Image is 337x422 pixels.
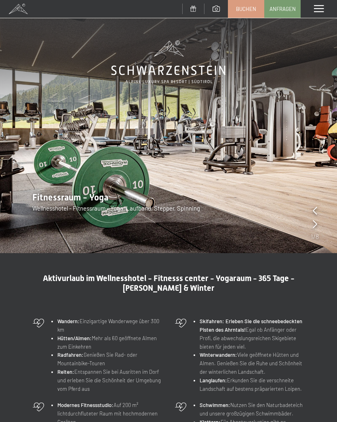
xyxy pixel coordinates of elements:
[57,368,162,393] li: Entspannen Sie bei Ausritten im Dorf und erleben Sie die Schönheit der Umgebung vom Pferd aus
[57,334,162,351] li: Mehr als 60 geöffnete Almen zum Einkehren
[32,192,108,202] span: Fitnessraum - Yoga
[57,369,74,375] strong: Reiten:
[200,351,305,376] li: Viele geöffnete Hütten und Almen. Genießen Sie die Ruhe und Schönheit der winterlichen Landschaft.
[200,401,305,418] li: Nutzen Sie den Naturbadeteich und unsere großzügigen Schwimmbäder.
[311,232,313,241] span: 1
[200,317,305,351] li: Egal ob Anfänger oder Profi, die abwechslungsreichen Skigebiete bieten für jeden viel.
[316,232,319,241] span: 8
[200,402,230,408] strong: Schwimmen:
[228,0,264,17] a: Buchen
[200,318,224,324] strong: Skifahren:
[57,352,84,358] strong: Radfahren:
[57,318,80,324] strong: Wandern:
[270,5,296,13] span: Anfragen
[200,318,302,333] strong: Erleben Sie die schneebedeckten Pisten des Ahrntals!
[200,377,227,384] strong: Langlaufen:
[236,5,256,13] span: Buchen
[313,232,316,241] span: /
[200,352,237,358] strong: Winterwandern:
[200,376,305,393] li: Erkunden Sie die verschneite Landschaft auf bestens präparierten Loipen.
[57,351,162,368] li: Genießen Sie Rad- oder Mountainbike-Touren
[32,205,200,212] span: Wellnesshotel - Fitnessraum - Yoga, Laufband, Stepper, Spinning
[57,402,114,408] strong: Modernes Fitnessstudio:
[43,273,295,293] span: Aktivurlaub im Wellnesshotel - Fitnesss center - Yogaraum - 365 Tage - [PERSON_NAME] & Winter
[57,317,162,334] li: Einzigartige Wanderwege über 300 km
[265,0,300,17] a: Anfragen
[57,335,92,341] strong: Hütten/Almen:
